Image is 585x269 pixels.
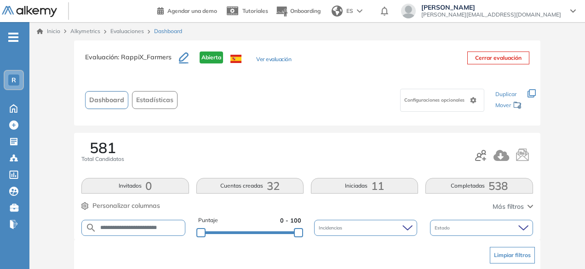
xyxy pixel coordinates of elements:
i: - [8,36,18,38]
span: ES [346,7,353,15]
button: Limpiar filtros [490,247,535,263]
span: Personalizar columnas [92,201,160,211]
button: Personalizar columnas [81,201,160,211]
div: Estado [430,220,533,236]
span: Estadísticas [136,95,173,105]
div: Incidencias [314,220,417,236]
span: Duplicar [495,91,516,97]
span: Agendar una demo [167,7,217,14]
button: Ver evaluación [256,55,291,65]
div: Configuraciones opcionales [400,89,484,112]
a: Evaluaciones [110,28,144,34]
span: 0 - 100 [280,216,301,225]
span: Dashboard [154,27,182,35]
span: Total Candidatos [81,155,124,163]
img: Logo [2,6,57,17]
span: Abierta [200,52,223,63]
img: ESP [230,55,241,63]
span: [PERSON_NAME][EMAIL_ADDRESS][DOMAIN_NAME] [421,11,561,18]
a: Inicio [37,27,60,35]
span: Incidencias [319,224,344,231]
button: Cuentas creadas32 [196,178,304,194]
button: Dashboard [85,91,128,109]
span: R [11,76,16,84]
h3: Evaluación [85,52,179,71]
span: : RappiX_Farmers [118,53,172,61]
span: Onboarding [290,7,321,14]
span: Tutoriales [242,7,268,14]
span: Configuraciones opcionales [404,97,466,103]
span: 581 [90,140,116,155]
button: Onboarding [275,1,321,21]
button: Cerrar evaluación [467,52,529,64]
img: arrow [357,9,362,13]
span: Estado [435,224,452,231]
button: Invitados0 [81,178,189,194]
a: Agendar una demo [157,5,217,16]
button: Estadísticas [132,91,178,109]
button: Iniciadas11 [311,178,418,194]
img: SEARCH_ALT [86,222,97,234]
div: Mover [495,97,522,114]
span: Alkymetrics [70,28,100,34]
span: Dashboard [89,95,124,105]
span: Puntaje [198,216,218,225]
span: Más filtros [493,202,524,212]
span: [PERSON_NAME] [421,4,561,11]
button: Completadas538 [425,178,533,194]
img: world [332,6,343,17]
button: Más filtros [493,202,533,212]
